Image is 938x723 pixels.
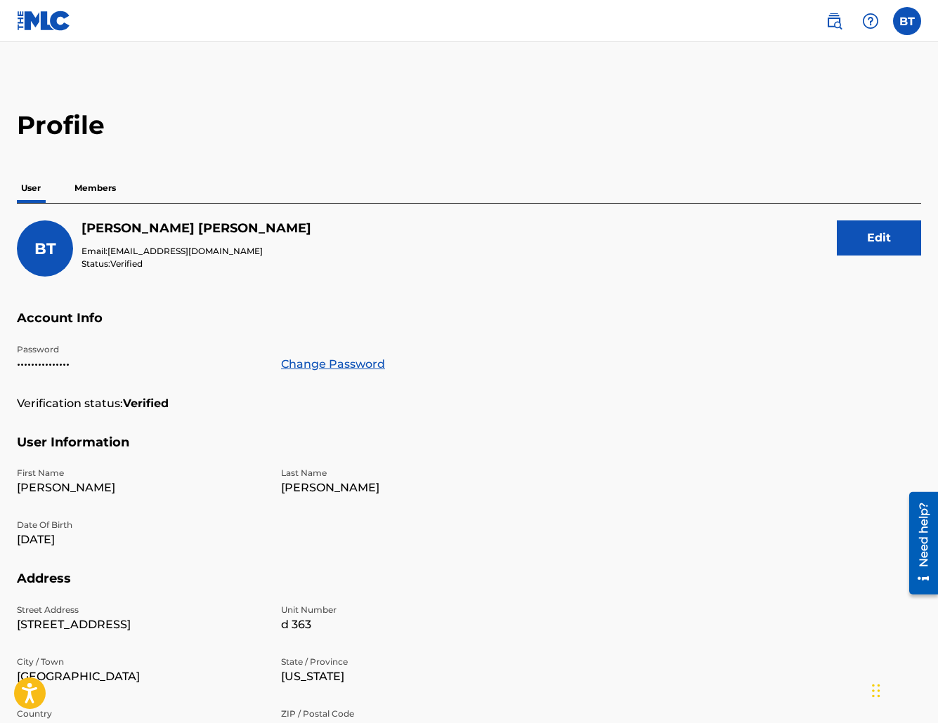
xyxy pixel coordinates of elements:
[110,258,143,269] span: Verified
[281,616,528,633] p: d 363
[17,310,921,343] h5: Account Info
[17,356,264,373] p: •••••••••••••••
[856,7,885,35] div: Help
[281,479,528,496] p: [PERSON_NAME]
[899,486,938,601] iframe: Resource Center
[17,604,264,616] p: Street Address
[17,571,921,604] h5: Address
[17,435,921,467] h5: User Information
[281,668,528,685] p: [US_STATE]
[17,467,264,479] p: First Name
[34,239,56,258] span: BT
[862,13,879,29] img: help
[17,616,264,633] p: [STREET_ADDRESS]
[17,519,264,531] p: Date Of Birth
[826,13,842,29] img: search
[17,11,71,31] img: MLC Logo
[281,604,528,616] p: Unit Number
[123,395,169,412] strong: Verified
[872,670,880,712] div: Drag
[82,245,311,258] p: Email:
[17,531,264,548] p: [DATE]
[17,656,264,668] p: City / Town
[82,220,311,237] h5: Benjamin Tinsley
[281,708,528,720] p: ZIP / Postal Code
[70,173,120,203] p: Members
[82,258,311,270] p: Status:
[837,220,921,256] button: Edit
[281,467,528,479] p: Last Name
[17,708,264,720] p: Country
[17,668,264,685] p: [GEOGRAPHIC_DATA]
[17,343,264,356] p: Password
[281,356,385,373] a: Change Password
[17,395,123,412] p: Verification status:
[820,7,848,35] a: Public Search
[108,246,263,256] span: [EMAIL_ADDRESS][DOMAIN_NAME]
[868,656,938,723] iframe: Chat Widget
[17,173,45,203] p: User
[893,7,921,35] div: User Menu
[17,110,921,141] h2: Profile
[281,656,528,668] p: State / Province
[17,479,264,496] p: [PERSON_NAME]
